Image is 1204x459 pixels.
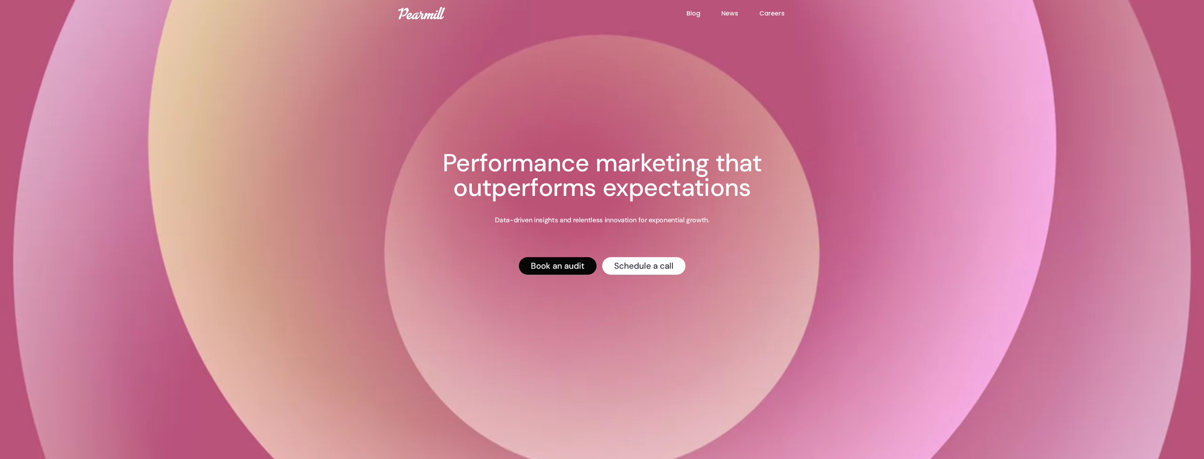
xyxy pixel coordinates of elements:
a: Careers [759,9,806,18]
img: Pearmill logo [398,7,445,19]
a: News [721,9,759,18]
h1: Performance marketing that outperforms expectations [405,151,799,200]
a: Blog [687,9,721,18]
p: Data-driven insights and relentless innovation for exponential growth. [495,216,709,225]
a: Book an audit [519,257,597,274]
a: Schedule a call [602,257,685,274]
